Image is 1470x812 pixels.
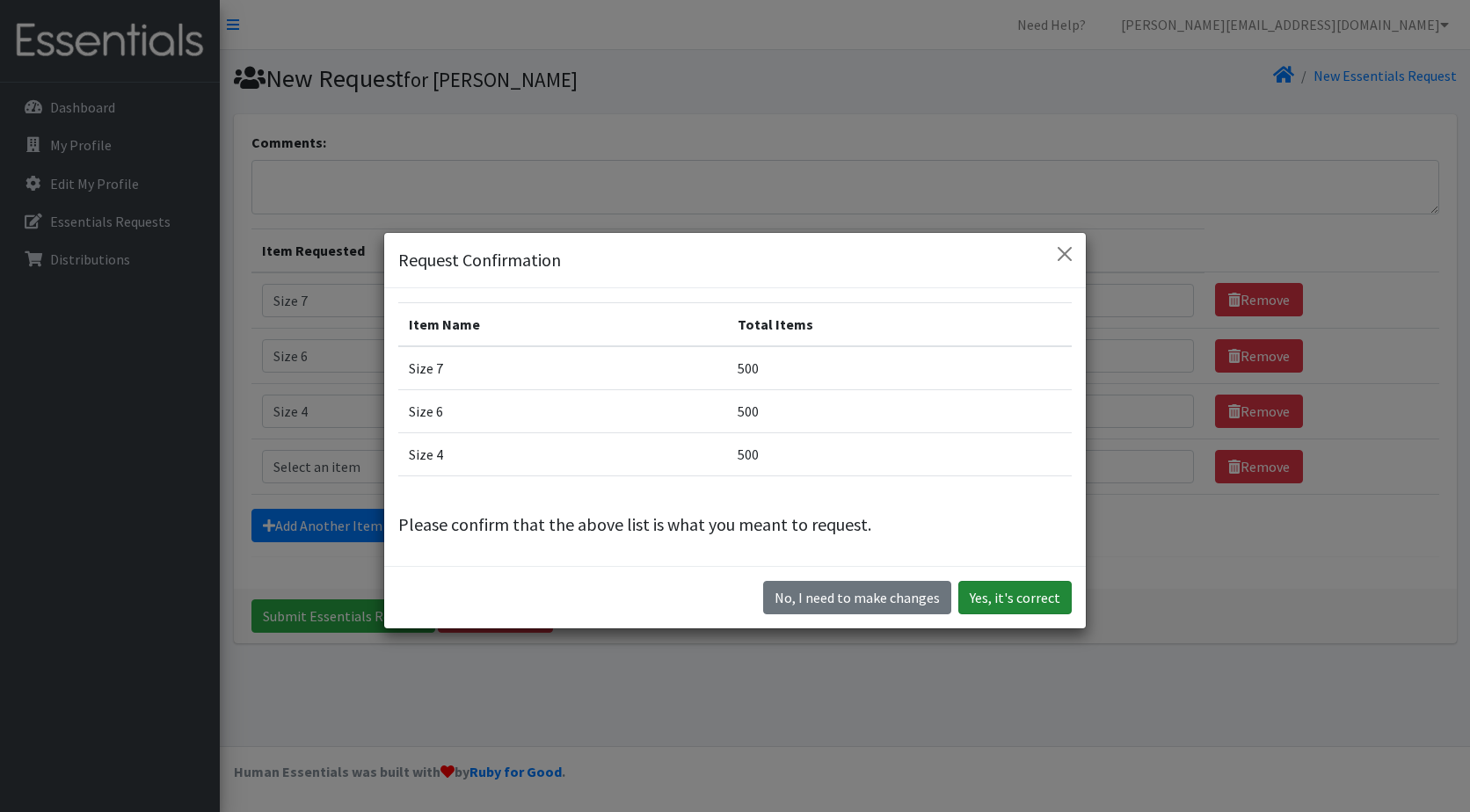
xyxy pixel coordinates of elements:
th: Item Name [398,303,727,347]
button: No I need to make changes [763,581,951,614]
td: 500 [727,433,1072,476]
h5: Request Confirmation [398,247,561,273]
td: Size 7 [398,346,727,390]
td: Size 6 [398,390,727,433]
td: Size 4 [398,433,727,476]
button: Close [1051,240,1079,268]
button: Yes, it's correct [958,581,1072,614]
td: 500 [727,390,1072,433]
p: Please confirm that the above list is what you meant to request. [398,511,1072,538]
td: 500 [727,346,1072,390]
th: Total Items [727,303,1072,347]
